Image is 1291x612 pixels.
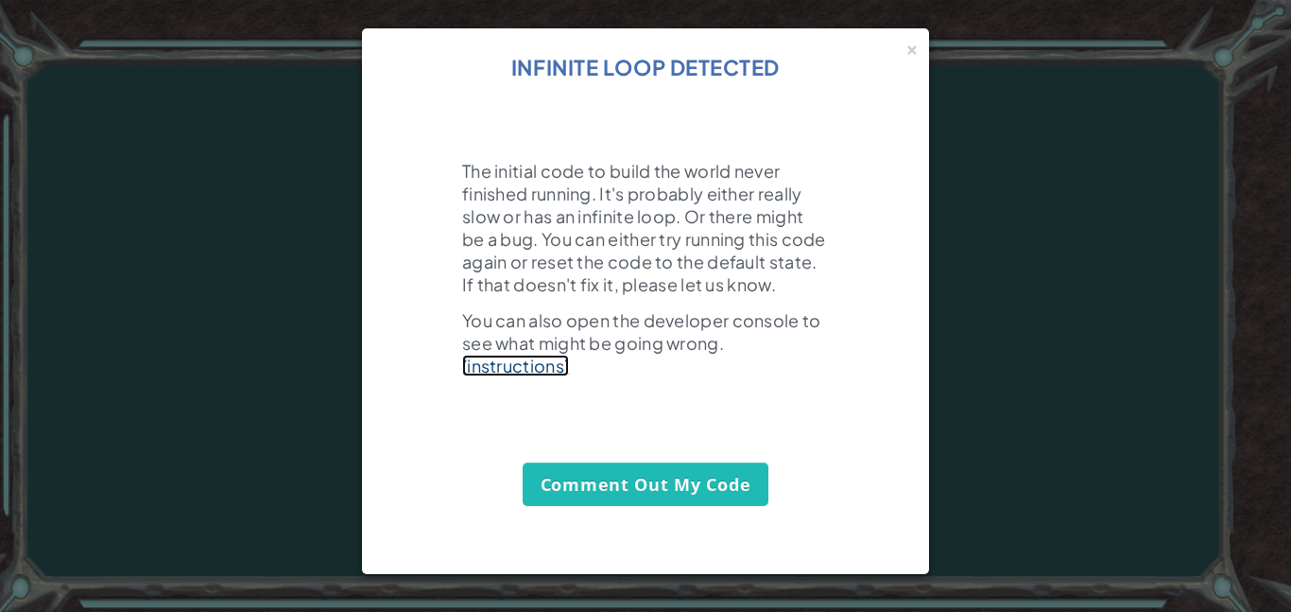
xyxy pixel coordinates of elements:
a: (instructions) [462,355,569,376]
div: × [905,37,919,57]
h3: Infinite Loop Detected [387,53,904,81]
span: You can also open the developer console to see what might be going wrong. [462,309,821,354]
p: The initial code to build the world never finished running. It's probably either really slow or h... [462,160,829,296]
a: Comment Out My Code [523,463,769,506]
